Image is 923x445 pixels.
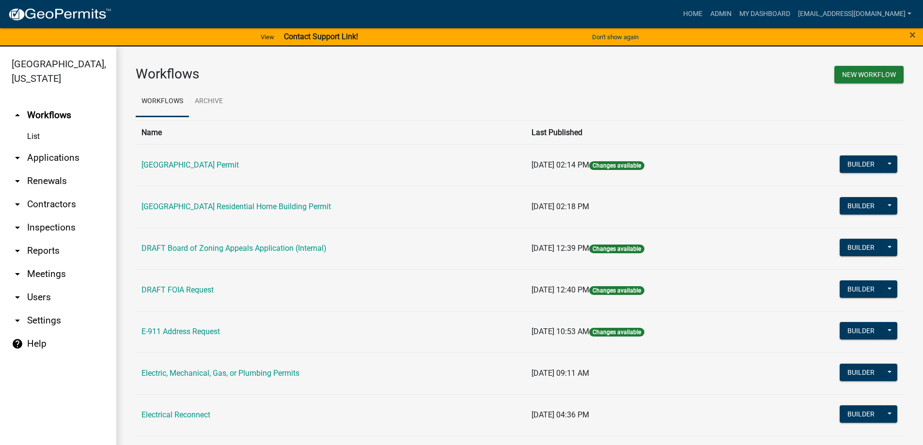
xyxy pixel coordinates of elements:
a: Archive [189,86,229,117]
a: Home [679,5,706,23]
h3: Workflows [136,66,513,82]
i: arrow_drop_down [12,268,23,280]
i: help [12,338,23,350]
a: DRAFT Board of Zoning Appeals Application (Internal) [141,244,327,253]
span: Changes available [589,328,644,337]
th: Last Published [526,121,767,144]
button: Builder [840,239,882,256]
a: Workflows [136,86,189,117]
a: Admin [706,5,735,23]
a: [GEOGRAPHIC_DATA] Permit [141,160,239,169]
a: View [257,29,278,45]
span: Changes available [589,245,644,253]
th: Name [136,121,526,144]
span: [DATE] 04:36 PM [532,410,589,419]
span: [DATE] 12:39 PM [532,244,589,253]
i: arrow_drop_down [12,292,23,303]
button: New Workflow [834,66,904,83]
i: arrow_drop_down [12,175,23,187]
span: [DATE] 10:53 AM [532,327,589,336]
i: arrow_drop_down [12,152,23,164]
span: Changes available [589,161,644,170]
a: E-911 Address Request [141,327,220,336]
button: Builder [840,155,882,173]
button: Builder [840,280,882,298]
i: arrow_drop_down [12,245,23,257]
button: Builder [840,197,882,215]
a: DRAFT FOIA Request [141,285,214,294]
button: Don't show again [588,29,642,45]
button: Builder [840,405,882,423]
strong: Contact Support Link! [284,32,358,41]
button: Close [909,29,916,41]
span: [DATE] 12:40 PM [532,285,589,294]
span: [DATE] 02:18 PM [532,202,589,211]
span: [DATE] 09:11 AM [532,368,589,378]
span: [DATE] 02:14 PM [532,160,589,169]
i: arrow_drop_up [12,109,23,121]
i: arrow_drop_down [12,199,23,210]
button: Builder [840,322,882,339]
a: My Dashboard [735,5,794,23]
span: × [909,28,916,42]
a: [GEOGRAPHIC_DATA] Residential Home Building Permit [141,202,331,211]
a: [EMAIL_ADDRESS][DOMAIN_NAME] [794,5,915,23]
a: Electrical Reconnect [141,410,210,419]
span: Changes available [589,286,644,295]
button: Builder [840,364,882,381]
a: Electric, Mechanical, Gas, or Plumbing Permits [141,368,299,378]
i: arrow_drop_down [12,315,23,326]
i: arrow_drop_down [12,222,23,233]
